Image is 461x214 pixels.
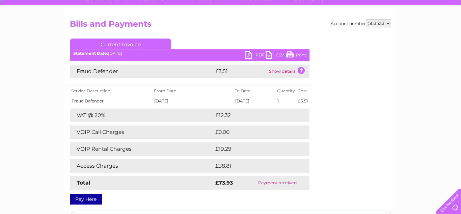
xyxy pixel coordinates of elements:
[72,4,390,33] div: Clear Business is a trading name of Verastar Limited (registered in [GEOGRAPHIC_DATA] No. 3667643...
[70,65,214,78] td: Fraud Defender
[77,180,90,186] strong: Total
[439,29,455,34] a: Log out
[214,109,295,122] td: £12.32
[70,39,171,49] a: Current Invoice
[70,109,214,122] td: VAT @ 20%
[416,29,433,34] a: Contact
[234,97,276,105] td: [DATE]
[286,51,306,61] a: Print
[296,85,309,97] th: Cost
[214,159,295,173] td: £38.81
[234,85,276,97] th: To Date
[245,51,266,61] a: PDF
[153,85,234,97] th: From Date
[70,97,153,105] td: Fraud Defender
[342,29,355,34] a: Water
[215,180,233,186] strong: £73.93
[296,97,309,105] td: £3.51
[70,194,102,205] a: Pay Here
[70,125,214,139] td: VOIP Call Charges
[267,65,309,78] td: Show details
[402,29,412,34] a: Blog
[70,159,214,173] td: Access Charges
[214,142,295,156] td: £19.29
[214,125,294,139] td: £0.00
[334,3,380,12] a: 0333 014 3131
[73,51,108,56] b: Statement Date:
[378,29,398,34] a: Telecoms
[266,51,286,61] a: CSV
[70,51,309,56] div: [DATE]
[70,142,214,156] td: VOIP Rental Charges
[70,85,153,97] th: Service Description
[16,18,51,38] img: logo.png
[153,97,234,105] td: [DATE]
[331,19,391,27] div: Account number
[276,97,296,105] td: 1
[359,29,374,34] a: Energy
[70,19,391,32] h2: Bills and Payments
[214,65,267,78] td: £3.51
[276,85,296,97] th: Quantity
[246,176,309,190] td: Payment received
